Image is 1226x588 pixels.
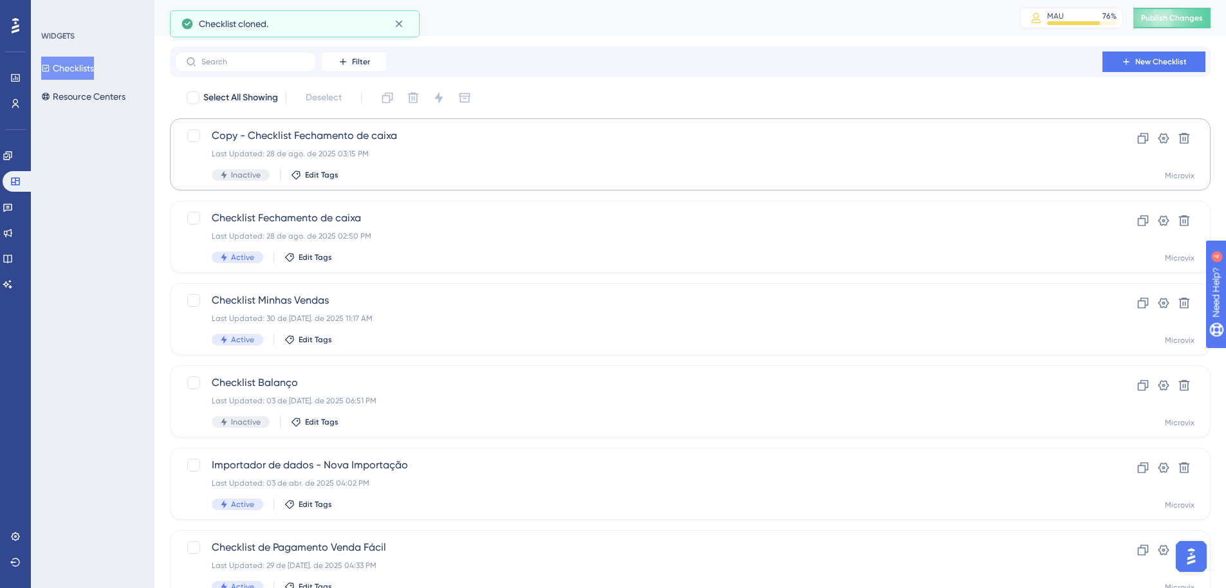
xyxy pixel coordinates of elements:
span: Checklist Minhas Vendas [212,293,1066,308]
span: Active [231,335,254,345]
span: Importador de dados - Nova Importação [212,457,1066,473]
span: Inactive [231,417,261,427]
div: Last Updated: 28 de ago. de 2025 02:50 PM [212,231,1066,241]
div: Last Updated: 28 de ago. de 2025 03:15 PM [212,149,1066,159]
span: Edit Tags [305,170,339,180]
span: Deselect [306,90,342,106]
span: Edit Tags [299,252,332,262]
span: Copy - Checklist Fechamento de caixa [212,128,1066,143]
span: Edit Tags [299,335,332,345]
iframe: UserGuiding AI Assistant Launcher [1172,537,1211,576]
button: Filter [322,51,386,72]
input: Search [201,57,306,66]
span: Checklist de Pagamento Venda Fácil [212,540,1066,555]
button: Edit Tags [284,252,332,262]
span: Active [231,499,254,510]
div: Microvix [1165,500,1194,510]
div: 76 % [1102,11,1117,21]
div: Last Updated: 29 de [DATE]. de 2025 04:33 PM [212,560,1066,571]
button: Resource Centers [41,85,125,108]
button: Edit Tags [291,417,339,427]
div: Last Updated: 03 de [DATE]. de 2025 06:51 PM [212,396,1066,406]
div: Last Updated: 30 de [DATE]. de 2025 11:17 AM [212,313,1066,324]
div: Microvix [1165,170,1194,181]
div: Checklists [170,9,988,27]
button: New Checklist [1102,51,1205,72]
span: Checklist Fechamento de caixa [212,210,1066,226]
button: Edit Tags [284,335,332,345]
span: Select All Showing [203,90,278,106]
span: Checklist cloned. [199,16,268,32]
button: Edit Tags [284,499,332,510]
button: Deselect [294,86,353,109]
span: Edit Tags [299,499,332,510]
span: Publish Changes [1141,13,1203,23]
button: Checklists [41,57,94,80]
span: Need Help? [30,3,80,19]
div: 4 [89,6,93,17]
div: Microvix [1165,418,1194,428]
div: MAU [1047,11,1064,21]
button: Publish Changes [1133,8,1211,28]
div: Microvix [1165,335,1194,345]
div: WIDGETS [41,31,75,41]
span: Inactive [231,170,261,180]
span: Active [231,252,254,262]
span: Checklist Balanço [212,375,1066,390]
span: New Checklist [1135,57,1187,67]
div: Last Updated: 03 de abr. de 2025 04:02 PM [212,478,1066,488]
span: Edit Tags [305,417,339,427]
button: Edit Tags [291,170,339,180]
span: Filter [352,57,370,67]
div: Microvix [1165,253,1194,263]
